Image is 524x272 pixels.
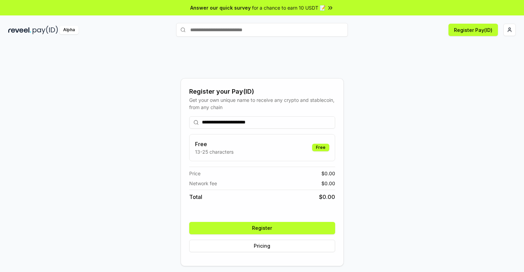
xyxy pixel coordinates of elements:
[189,222,335,234] button: Register
[189,240,335,252] button: Pricing
[190,4,251,11] span: Answer our quick survey
[448,24,498,36] button: Register Pay(ID)
[195,148,233,155] p: 13-25 characters
[321,170,335,177] span: $ 0.00
[189,87,335,96] div: Register your Pay(ID)
[59,26,79,34] div: Alpha
[33,26,58,34] img: pay_id
[189,180,217,187] span: Network fee
[8,26,31,34] img: reveel_dark
[195,140,233,148] h3: Free
[321,180,335,187] span: $ 0.00
[189,96,335,111] div: Get your own unique name to receive any crypto and stablecoin, from any chain
[319,193,335,201] span: $ 0.00
[252,4,326,11] span: for a chance to earn 10 USDT 📝
[312,144,329,151] div: Free
[189,170,201,177] span: Price
[189,193,202,201] span: Total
